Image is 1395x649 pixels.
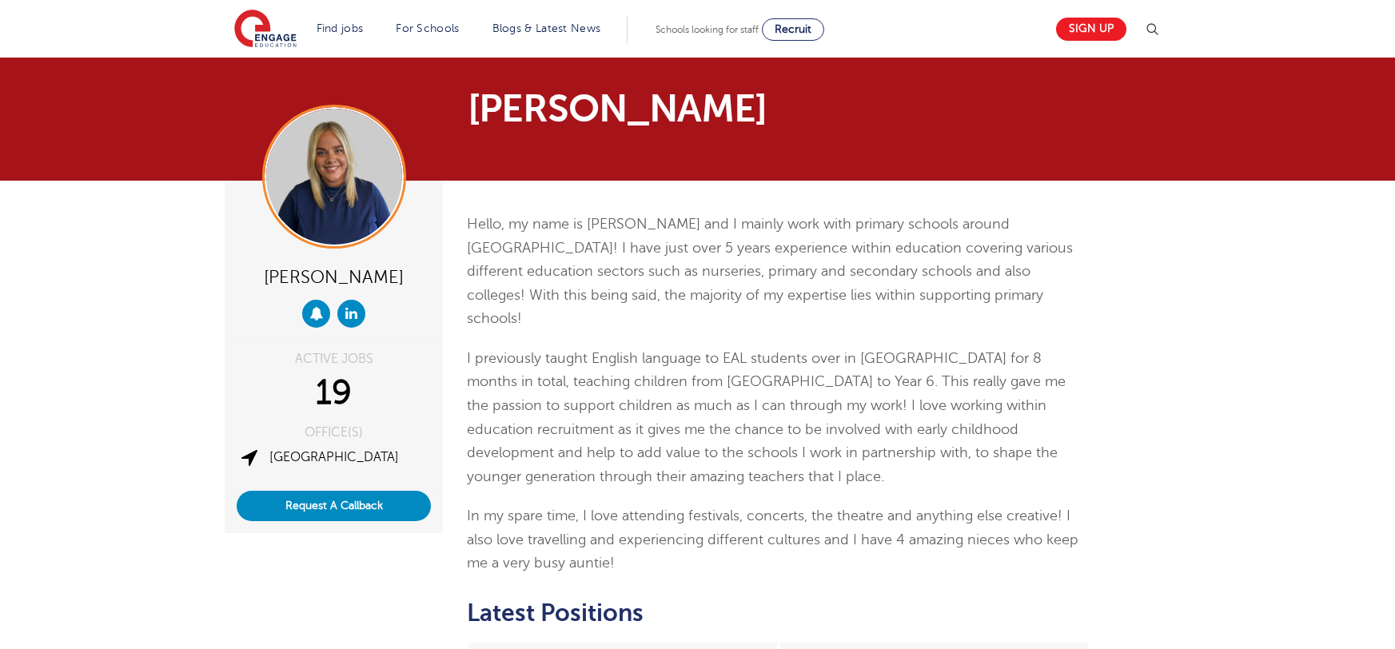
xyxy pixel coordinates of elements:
span: Recruit [775,23,811,35]
span: Hello, my name is [PERSON_NAME] and I mainly work with primary schools around [GEOGRAPHIC_DATA]! ... [467,216,1073,326]
a: [GEOGRAPHIC_DATA] [269,450,399,464]
div: [PERSON_NAME] [237,261,431,292]
h2: Latest Positions [467,599,1090,627]
a: For Schools [396,22,459,34]
a: Recruit [762,18,824,41]
div: 19 [237,373,431,413]
img: Engage Education [234,10,297,50]
a: Sign up [1056,18,1126,41]
h1: [PERSON_NAME] [468,90,847,128]
a: Blogs & Latest News [492,22,601,34]
span: I previously taught English language to EAL students over in [GEOGRAPHIC_DATA] for 8 months in to... [467,350,1066,484]
span: Schools looking for staff [656,24,759,35]
div: ACTIVE JOBS [237,352,431,365]
span: In my spare time, I love attending festivals, concerts, the theatre and anything else creative! I... [467,508,1078,571]
div: OFFICE(S) [237,426,431,439]
button: Request A Callback [237,491,431,521]
a: Find jobs [317,22,364,34]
